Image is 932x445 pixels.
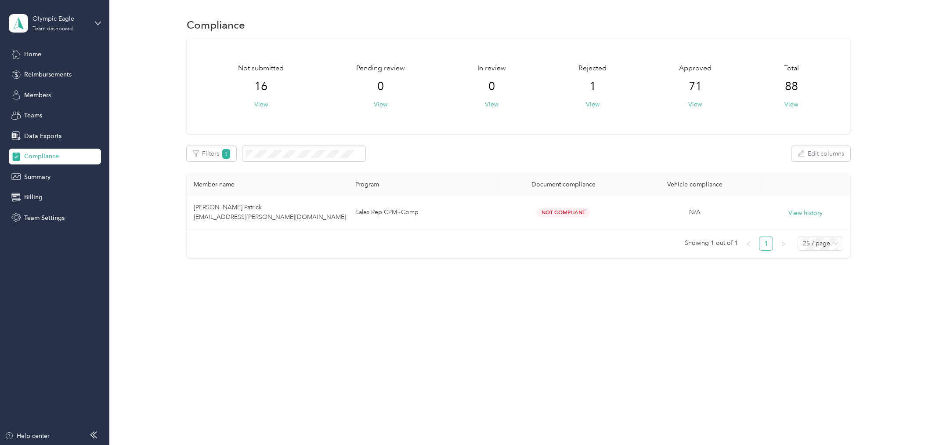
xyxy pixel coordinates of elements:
td: Sales Rep CPM+Comp [348,196,498,230]
span: Not submitted [238,63,284,74]
span: Not Compliant [537,208,590,218]
button: View [374,100,387,109]
span: 16 [254,80,267,94]
span: 71 [689,80,702,94]
span: Teams [24,111,42,120]
div: Team dashboard [33,26,73,32]
div: Olympic Eagle [33,14,87,23]
button: Filters1 [187,146,236,161]
th: Program [348,174,498,196]
button: Help center [5,431,50,441]
span: In review [477,63,506,74]
span: Members [24,91,51,100]
span: 1 [222,149,230,159]
span: Home [24,50,41,59]
button: View [485,100,499,109]
div: Vehicle compliance [636,181,754,188]
div: Document compliance [505,181,622,188]
th: Member name [187,174,348,196]
iframe: Everlance-gr Chat Button Frame [883,396,932,445]
span: Data Exports [24,131,61,141]
li: Previous Page [741,237,755,251]
button: Edit columns [791,146,850,161]
span: Summary [24,172,51,182]
button: View history [788,208,823,218]
span: Approved [679,63,712,74]
div: Page Size [798,237,843,251]
span: Total [784,63,799,74]
span: left [746,241,751,247]
h1: Compliance [187,20,245,29]
span: [PERSON_NAME] Patrick [EMAIL_ADDRESS][PERSON_NAME][DOMAIN_NAME] [194,204,346,221]
span: Team Settings [24,213,65,222]
span: 1 [589,80,596,94]
button: View [586,100,600,109]
a: 1 [759,237,773,250]
li: Next Page [777,237,791,251]
span: Pending review [356,63,405,74]
button: right [777,237,791,251]
li: 1 [759,237,773,251]
button: View [688,100,702,109]
span: right [781,241,786,247]
button: View [784,100,798,109]
span: Billing [24,193,43,202]
span: 88 [785,80,798,94]
span: Showing 1 out of 1 [685,237,738,250]
span: 0 [377,80,384,94]
button: left [741,237,755,251]
span: N/A [689,208,701,216]
span: Rejected [578,63,607,74]
button: View [254,100,268,109]
span: 25 / page [803,237,838,250]
span: Compliance [24,152,59,161]
span: 0 [488,80,495,94]
span: Reimbursements [24,70,72,79]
